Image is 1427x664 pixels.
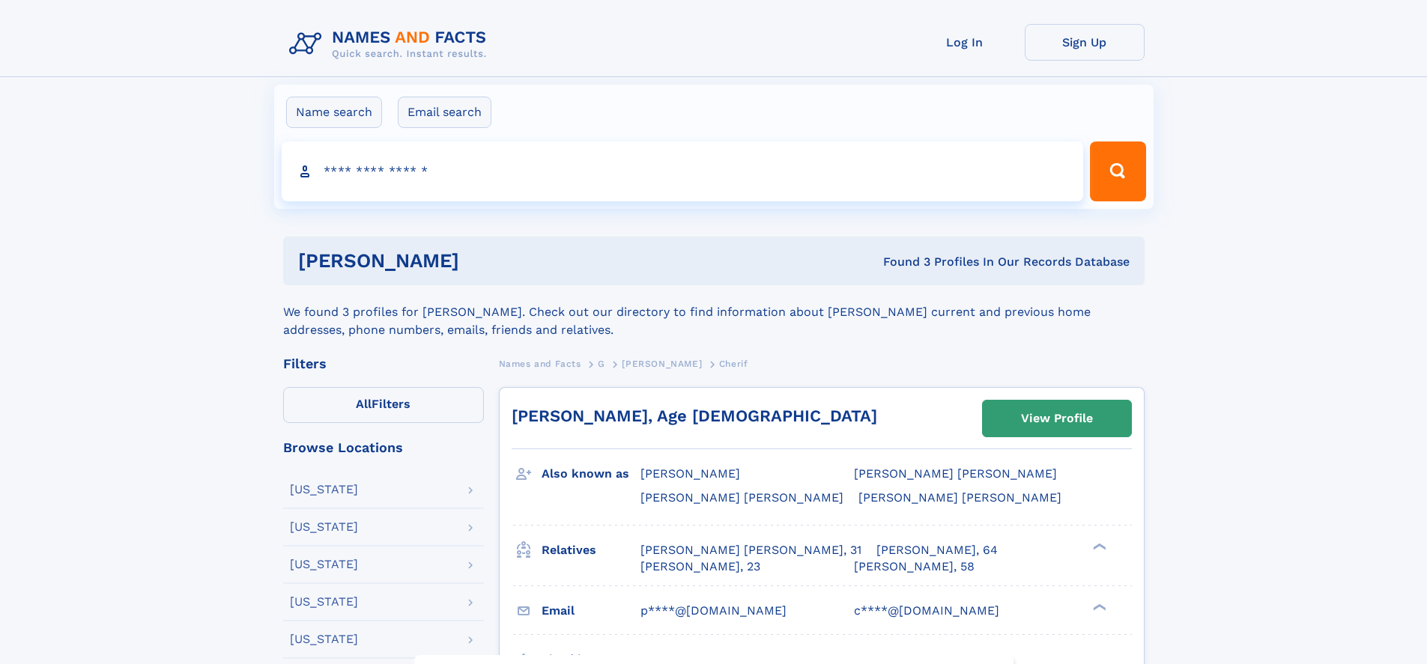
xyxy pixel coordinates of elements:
h3: Email [542,598,640,624]
div: [US_STATE] [290,633,358,645]
a: View Profile [983,400,1131,436]
a: [PERSON_NAME], 64 [876,542,998,558]
a: [PERSON_NAME] [PERSON_NAME], 31 [640,542,861,558]
a: G [598,354,605,373]
input: search input [282,141,1084,201]
span: G [598,359,605,369]
span: [PERSON_NAME] [PERSON_NAME] [640,490,843,505]
h1: [PERSON_NAME] [298,252,671,270]
button: Search Button [1090,141,1145,201]
label: Filters [283,387,484,423]
label: Email search [398,97,491,128]
div: [US_STATE] [290,484,358,496]
div: Browse Locations [283,441,484,454]
a: Names and Facts [499,354,581,373]
span: [PERSON_NAME] [PERSON_NAME] [854,466,1057,481]
div: Found 3 Profiles In Our Records Database [671,254,1130,270]
a: Log In [905,24,1025,61]
span: Cherif [719,359,748,369]
a: [PERSON_NAME], Age [DEMOGRAPHIC_DATA] [512,406,877,425]
div: [US_STATE] [290,521,358,533]
div: ❯ [1089,541,1107,551]
a: [PERSON_NAME] [622,354,702,373]
span: All [356,397,372,411]
a: [PERSON_NAME], 58 [854,558,975,575]
img: Logo Names and Facts [283,24,499,64]
div: ❯ [1089,602,1107,612]
span: [PERSON_NAME] [640,466,740,481]
div: Filters [283,357,484,371]
span: [PERSON_NAME] [622,359,702,369]
div: [US_STATE] [290,596,358,608]
a: [PERSON_NAME], 23 [640,558,760,575]
a: Sign Up [1025,24,1145,61]
span: [PERSON_NAME] [PERSON_NAME] [858,490,1061,505]
h3: Relatives [542,537,640,563]
div: View Profile [1021,401,1093,436]
label: Name search [286,97,382,128]
div: We found 3 profiles for [PERSON_NAME]. Check out our directory to find information about [PERSON_... [283,285,1145,339]
h3: Also known as [542,461,640,487]
div: [US_STATE] [290,558,358,570]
